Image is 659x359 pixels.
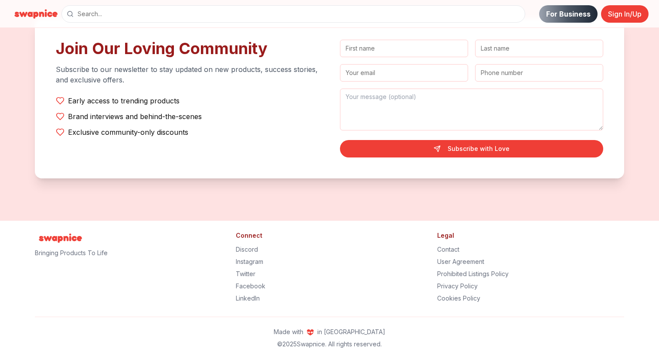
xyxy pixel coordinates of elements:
a: Prohibited Listings Policy [437,270,509,277]
a: Facebook [236,282,265,290]
a: Twitter [236,270,255,277]
input: Search... [61,5,525,23]
input: Phone number [475,64,603,82]
h3: Connect [236,231,423,240]
h3: Legal [437,231,624,240]
img: Swapnice Icon [307,329,314,335]
a: For Business [539,5,598,23]
input: Last name [475,40,603,57]
p: Bringing Products To Life [35,249,222,257]
a: Cookies Policy [437,294,480,302]
p: Made with in [GEOGRAPHIC_DATA] [35,328,624,336]
span: Brand interviews and behind-the-scenes [68,111,202,122]
a: User Agreement [437,258,484,265]
a: Sign In/Up [601,5,649,23]
a: Contact [437,246,459,253]
input: Your email [340,64,468,82]
p: © 2025 Swapnice. All rights reserved. [35,340,624,349]
img: Swapnice Logo [35,231,86,245]
h2: Join Our Loving Community [56,40,319,57]
a: Discord [236,246,258,253]
img: Swapnice Logo [10,7,61,21]
a: Privacy Policy [437,282,478,290]
p: Subscribe to our newsletter to stay updated on new products, success stories, and exclusive offers. [56,64,319,85]
input: First name [340,40,468,57]
span: Early access to trending products [68,96,180,106]
button: Subscribe with Love [340,140,603,157]
a: LinkedIn [236,294,260,302]
span: Exclusive community-only discounts [68,127,188,137]
a: Instagram [236,258,263,265]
